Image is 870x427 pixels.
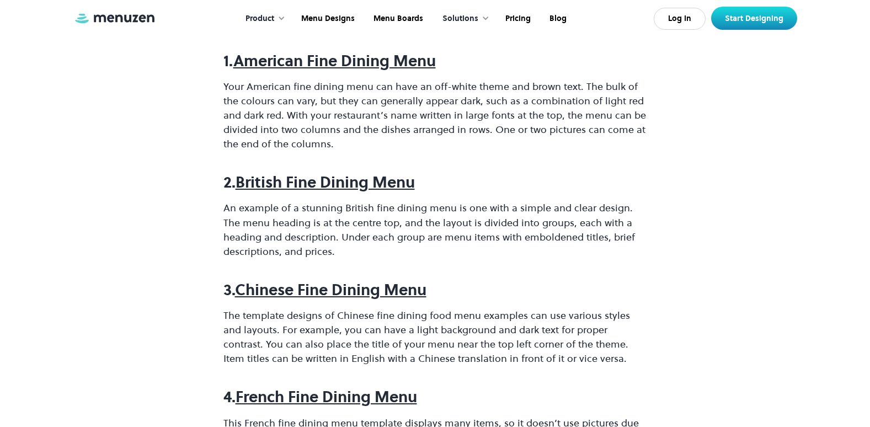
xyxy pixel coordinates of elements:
a: American Fine Dining Menu [233,50,436,71]
a: Pricing [495,2,539,36]
p: Your American fine dining menu can have an off-white theme and brown text. The bulk of the colour... [223,79,647,151]
a: Log In [654,8,706,30]
a: Start Designing [711,7,797,30]
p: An example of a stunning British fine dining menu is one with a simple and clear design. The menu... [223,201,647,258]
a: French Fine Dining Menu [236,386,417,407]
a: Blog [539,2,575,36]
div: Product [245,13,274,25]
strong: 4. [223,386,236,407]
div: Solutions [442,13,478,25]
p: The template designs of Chinese fine dining food menu examples can use various styles and layouts... [223,308,647,366]
a: Chinese Fine Dining Menu [235,279,426,300]
div: Product [234,2,291,36]
strong: 3. [223,279,235,300]
a: Menu Boards [363,2,431,36]
a: British Fine Dining Menu [236,172,415,193]
strong: 2. [223,172,236,193]
strong: 1. [223,50,233,71]
a: Menu Designs [291,2,363,36]
div: Solutions [431,2,495,36]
